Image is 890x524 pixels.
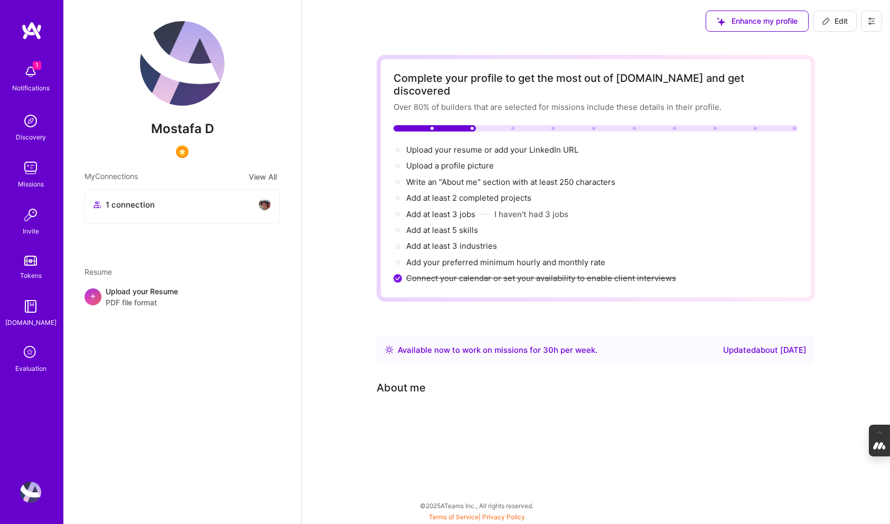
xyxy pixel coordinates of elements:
[20,61,41,82] img: bell
[21,21,42,40] img: logo
[140,21,224,106] img: User Avatar
[15,363,46,374] div: Evaluation
[85,171,138,183] span: My Connections
[494,145,578,155] span: add your LinkedIn URL
[394,101,798,113] div: Over 80% of builders that are selected for missions include these details in their profile.
[406,241,497,251] span: Add at least 3 industries
[20,157,41,179] img: teamwork
[258,198,271,211] img: avatar
[106,286,178,308] div: Upload your Resume
[5,317,57,328] div: [DOMAIN_NAME]
[406,145,482,155] span: Upload your resume
[63,492,890,519] div: © 2025 ATeams Inc., All rights reserved.
[406,225,478,235] span: Add at least 5 skills
[85,267,112,276] span: Resume
[21,343,41,363] i: icon SelectionTeam
[429,513,479,521] a: Terms of Service
[16,132,46,143] div: Discovery
[18,179,44,190] div: Missions
[20,110,41,132] img: discovery
[20,482,41,503] img: User Avatar
[176,145,189,158] img: SelectionTeam
[406,161,494,171] span: Upload a profile picture
[398,344,597,357] div: Available now to work on missions for h per week .
[543,345,554,355] span: 30
[429,513,525,521] span: |
[24,256,37,266] img: tokens
[723,344,807,357] div: Updated about [DATE]
[406,144,578,156] div: or
[482,513,525,521] a: Privacy Policy
[822,16,848,26] span: Edit
[406,177,617,187] span: Write an "About me" section with at least 250 characters
[20,296,41,317] img: guide book
[12,82,50,93] div: Notifications
[17,482,44,503] a: User Avatar
[23,226,39,237] div: Invite
[20,270,42,281] div: Tokens
[20,204,41,226] img: Invite
[85,121,280,137] span: Mostafa D
[246,171,280,183] button: View All
[494,209,568,220] button: I haven't had 3 jobs
[90,290,96,301] span: +
[406,193,531,203] span: Add at least 2 completed projects
[406,257,605,267] span: Add your preferred minimum hourly and monthly rate
[385,345,394,354] img: Availability
[394,72,798,97] div: Complete your profile to get the most out of [DOMAIN_NAME] and get discovered
[813,11,857,32] button: Edit
[93,201,101,209] i: icon Collaborator
[377,380,426,396] div: About me
[106,199,155,210] span: 1 connection
[106,297,178,308] span: PDF file format
[85,286,280,308] div: +Upload your ResumePDF file format
[406,209,475,219] span: Add at least 3 jobs
[33,61,41,70] span: 1
[85,189,280,224] button: 1 connectionavatar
